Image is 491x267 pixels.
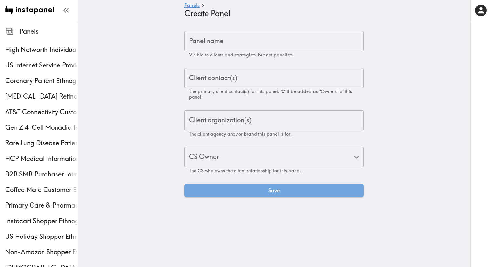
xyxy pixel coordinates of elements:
[5,123,78,132] span: Gen Z 4-Cell Monadic Testing
[189,52,294,58] span: Visible to clients and strategists, but not panelists.
[5,232,78,241] span: US Holiday Shopper Ethnography
[184,184,364,197] button: Save
[351,152,361,162] button: Open
[5,76,78,85] span: Coronary Patient Ethnography
[5,61,78,70] span: US Internet Service Provider Perceptions Ethnography
[184,9,359,18] h4: Create Panel
[5,45,78,54] span: High Networth Individual Ethnography
[5,185,78,194] span: Coffee Mate Customer Ethnography
[5,248,78,257] span: Non-Amazon Shopper Ethnography
[184,3,200,9] a: Panels
[5,139,78,148] span: Rare Lung Disease Patient Ethnography
[189,168,302,174] span: The CS who owns the client relationship for this panel.
[189,89,352,100] span: The primary client contact(s) for this panel. Will be added as "Owners" of this panel.
[189,131,292,137] span: The client agency and/or brand this panel is for.
[5,201,78,210] span: Primary Care & Pharmacy Service Customer Ethnography
[5,170,78,179] span: B2B SMB Purchaser Journey Study
[5,92,78,101] span: [MEDICAL_DATA] Retina specialist Study
[5,216,78,225] span: Instacart Shopper Ethnography
[5,154,78,163] span: HCP Medical Information Study
[19,27,78,36] span: Panels
[5,107,78,116] span: AT&T Connectivity Customer Ethnography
